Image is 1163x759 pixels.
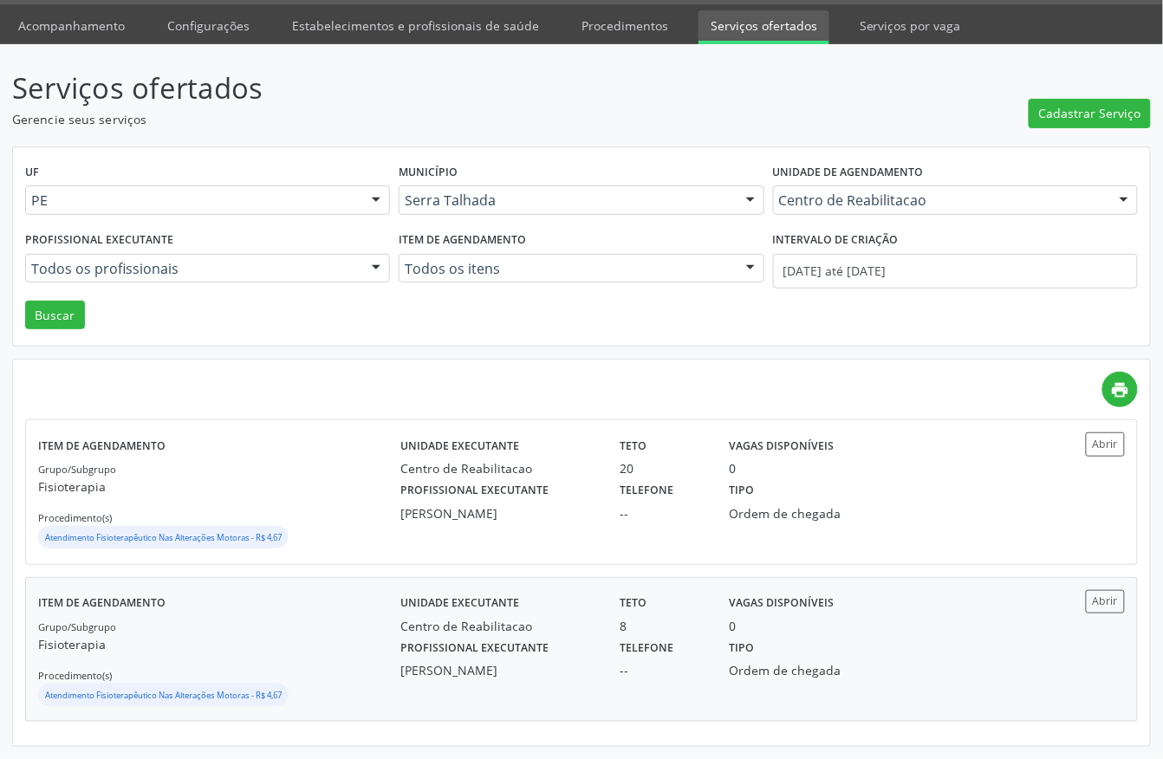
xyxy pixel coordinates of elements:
label: Unidade executante [400,432,519,459]
span: Serra Talhada [405,191,728,209]
div: -- [620,504,705,522]
label: Profissional executante [400,477,549,504]
span: Centro de Reabilitacao [779,191,1102,209]
label: Item de agendamento [399,227,526,254]
input: Selecione um intervalo [773,254,1138,289]
div: Ordem de chegada [730,504,870,522]
span: Todos os itens [405,260,728,277]
a: Acompanhamento [6,10,137,41]
label: Teto [620,590,646,617]
label: Vagas disponíveis [730,432,835,459]
p: Serviços ofertados [12,67,809,110]
span: PE [31,191,354,209]
a: print [1102,372,1138,407]
small: Procedimento(s) [38,511,112,524]
div: 0 [730,459,737,477]
button: Abrir [1086,432,1125,456]
a: Serviços ofertados [698,10,829,44]
label: Tipo [730,477,755,504]
small: Atendimento Fisioterapêutico Nas Alterações Motoras - R$ 4,67 [45,532,282,543]
p: Gerencie seus serviços [12,110,809,128]
label: Intervalo de criação [773,227,899,254]
p: Fisioterapia [38,477,400,496]
a: Serviços por vaga [848,10,973,41]
button: Buscar [25,301,85,330]
a: Estabelecimentos e profissionais de saúde [280,10,551,41]
label: Tipo [730,635,755,662]
button: Abrir [1086,590,1125,613]
label: Unidade de agendamento [773,159,924,186]
label: Profissional executante [25,227,173,254]
label: Profissional executante [400,635,549,662]
span: Cadastrar Serviço [1039,104,1141,122]
a: Configurações [155,10,262,41]
div: 0 [730,617,737,635]
span: Todos os profissionais [31,260,354,277]
div: 20 [620,459,705,477]
label: Item de agendamento [38,590,166,617]
small: Grupo/Subgrupo [38,463,116,476]
div: Centro de Reabilitacao [400,459,595,477]
p: Fisioterapia [38,635,400,653]
div: [PERSON_NAME] [400,504,595,522]
div: [PERSON_NAME] [400,661,595,679]
div: Ordem de chegada [730,661,870,679]
label: Unidade executante [400,590,519,617]
label: Município [399,159,458,186]
label: Item de agendamento [38,432,166,459]
i: print [1111,380,1130,399]
div: Centro de Reabilitacao [400,617,595,635]
label: Telefone [620,477,673,504]
small: Grupo/Subgrupo [38,620,116,633]
label: UF [25,159,39,186]
div: -- [620,661,705,679]
label: Vagas disponíveis [730,590,835,617]
label: Teto [620,432,646,459]
label: Telefone [620,635,673,662]
small: Atendimento Fisioterapêutico Nas Alterações Motoras - R$ 4,67 [45,690,282,701]
div: 8 [620,617,705,635]
a: Procedimentos [569,10,680,41]
small: Procedimento(s) [38,669,112,682]
button: Cadastrar Serviço [1029,99,1151,128]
